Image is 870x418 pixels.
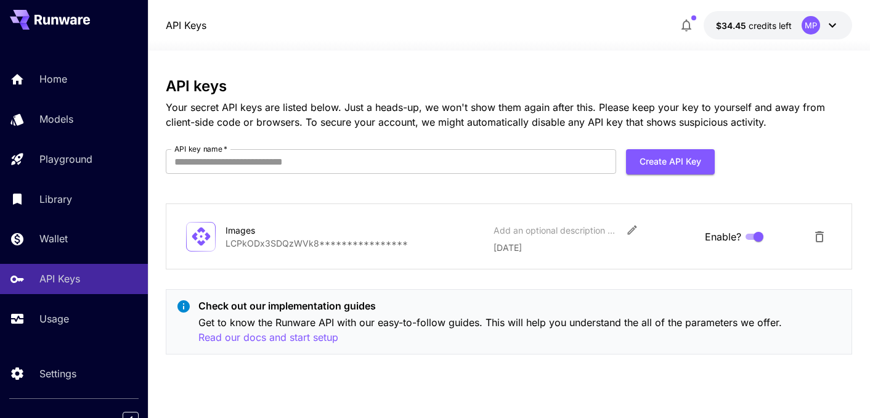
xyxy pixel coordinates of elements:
[716,19,792,32] div: $34.453
[198,315,841,345] p: Get to know the Runware API with our easy-to-follow guides. This will help you understand the all...
[39,192,72,207] p: Library
[39,271,80,286] p: API Keys
[166,18,206,33] nav: breadcrumb
[626,149,715,174] button: Create API Key
[621,219,643,241] button: Edit
[716,20,749,31] span: $34.45
[39,231,68,246] p: Wallet
[39,311,69,326] p: Usage
[198,298,841,313] p: Check out our implementation guides
[749,20,792,31] span: credits left
[807,224,832,249] button: Delete API Key
[494,224,617,237] div: Add an optional description or comment
[494,241,694,254] p: [DATE]
[166,78,852,95] h3: API keys
[166,18,206,33] a: API Keys
[705,229,741,244] span: Enable?
[174,144,227,154] label: API key name
[39,152,92,166] p: Playground
[166,100,852,129] p: Your secret API keys are listed below. Just a heads-up, we won't show them again after this. Plea...
[802,16,820,35] div: MP
[226,224,349,237] div: Images
[39,72,67,86] p: Home
[39,366,76,381] p: Settings
[198,330,338,345] button: Read our docs and start setup
[704,11,852,39] button: $34.453MP
[39,112,73,126] p: Models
